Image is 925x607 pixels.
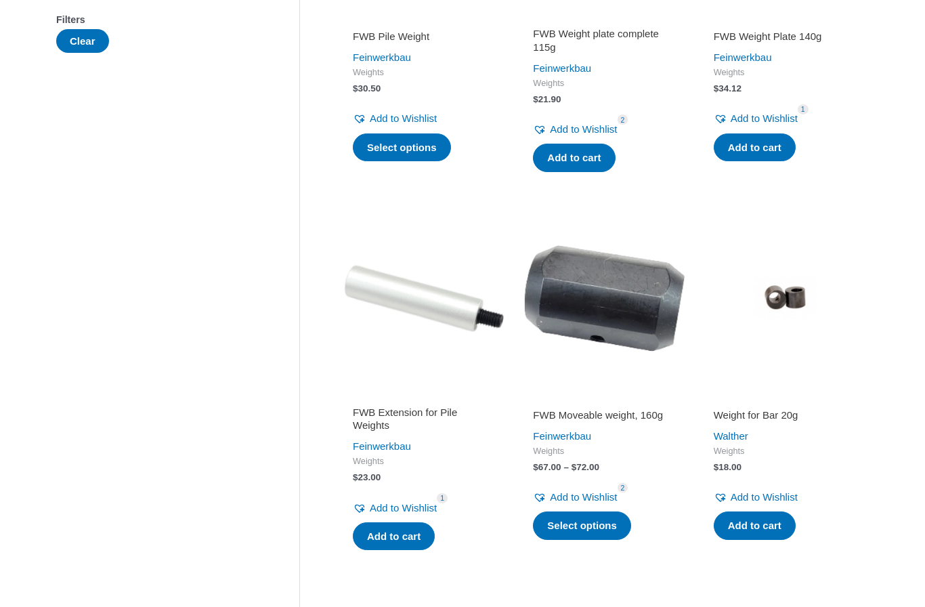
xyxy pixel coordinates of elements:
[550,123,617,135] span: Add to Wishlist
[714,83,719,93] span: $
[353,30,495,48] a: FWB Pile Weight
[533,78,675,89] span: Weights
[353,440,411,452] a: Feinwerkbau
[533,409,675,422] h2: FWB Moveable weight, 160g
[714,462,741,472] bdi: 18.00
[714,390,856,406] iframe: Customer reviews powered by Trustpilot
[798,104,809,114] span: 1
[533,390,675,406] iframe: Customer reviews powered by Trustpilot
[714,51,772,63] a: Feinwerkbau
[533,446,675,457] span: Weights
[56,10,259,30] div: Filters
[550,491,617,503] span: Add to Wishlist
[731,112,798,124] span: Add to Wishlist
[731,491,798,503] span: Add to Wishlist
[714,430,748,442] a: Walther
[353,456,495,467] span: Weights
[563,462,569,472] span: –
[353,67,495,79] span: Weights
[714,11,856,27] iframe: Customer reviews powered by Trustpilot
[714,446,856,457] span: Weights
[618,114,628,125] span: 2
[533,27,675,59] a: FWB Weight plate complete 115g
[533,144,615,172] a: Add to cart: “FWB Weight plate complete 115g”
[533,27,675,54] h2: FWB Weight plate complete 115g
[714,511,796,540] a: Add to cart: “Weight for Bar 20g”
[533,11,675,27] iframe: Customer reviews powered by Trustpilot
[714,67,856,79] span: Weights
[437,493,448,503] span: 1
[533,430,591,442] a: Feinwerkbau
[353,51,411,63] a: Feinwerkbau
[714,30,856,43] h2: FWB Weight Plate 140g
[533,62,591,74] a: Feinwerkbau
[714,83,741,93] bdi: 34.12
[521,215,687,381] img: FWB Moveable weight, 160g
[353,30,495,43] h2: FWB Pile Weight
[353,390,495,406] iframe: Customer reviews powered by Trustpilot
[533,94,561,104] bdi: 21.90
[341,215,507,381] img: FWB Extension for Pile Weights
[714,409,856,422] h2: Weight for Bar 20g
[353,83,381,93] bdi: 30.50
[714,133,796,162] a: Add to cart: “FWB Weight Plate 140g”
[533,409,675,427] a: FWB Moveable weight, 160g
[56,29,109,53] button: Clear
[370,112,437,124] span: Add to Wishlist
[353,11,495,27] iframe: Customer reviews powered by Trustpilot
[353,522,435,551] a: Add to cart: “FWB Extension for Pile Weights”
[618,483,628,493] span: 2
[533,462,538,472] span: $
[353,83,358,93] span: $
[353,406,495,438] a: FWB Extension for Pile Weights
[353,499,437,518] a: Add to Wishlist
[714,488,798,507] a: Add to Wishlist
[370,502,437,514] span: Add to Wishlist
[714,409,856,427] a: Weight for Bar 20g
[353,406,495,432] h2: FWB Extension for Pile Weights
[714,30,856,48] a: FWB Weight Plate 140g
[533,94,538,104] span: $
[533,511,631,540] a: Select options for “FWB Moveable weight, 160g”
[353,472,358,482] span: $
[572,462,599,472] bdi: 72.00
[533,120,617,139] a: Add to Wishlist
[533,488,617,507] a: Add to Wishlist
[353,109,437,128] a: Add to Wishlist
[353,133,451,162] a: Select options for “FWB Pile Weight”
[714,462,719,472] span: $
[702,215,868,381] img: Weight for Bar 20g
[572,462,577,472] span: $
[353,472,381,482] bdi: 23.00
[533,462,561,472] bdi: 67.00
[714,109,798,128] a: Add to Wishlist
